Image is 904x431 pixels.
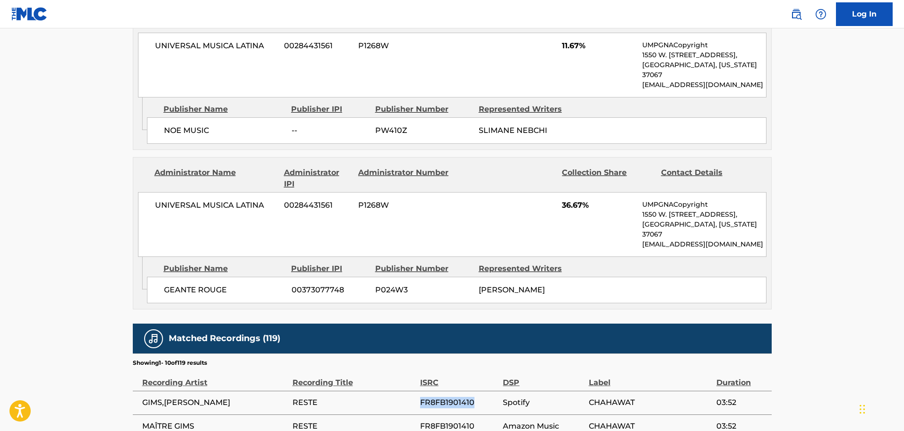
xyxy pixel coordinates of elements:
div: DSP [503,367,584,388]
div: Administrator Number [358,167,450,190]
img: Matched Recordings [148,333,159,344]
div: Help [811,5,830,24]
div: Represented Writers [479,263,575,274]
span: P1268W [358,40,450,52]
p: Showing 1 - 10 of 119 results [133,359,207,367]
span: NOE MUSIC [164,125,284,136]
img: MLC Logo [11,7,48,21]
span: UNIVERSAL MUSICA LATINA [155,200,277,211]
div: Publisher IPI [291,104,368,115]
span: 00284431561 [284,200,351,211]
span: 11.67% [562,40,635,52]
p: [EMAIL_ADDRESS][DOMAIN_NAME] [642,80,766,90]
div: Publisher Number [375,104,472,115]
span: -- [292,125,368,136]
span: [PERSON_NAME] [479,285,545,294]
span: 00284431561 [284,40,351,52]
span: SLIMANE NEBCHI [479,126,547,135]
span: FR8FB1901410 [420,397,499,408]
img: help [815,9,827,20]
span: P024W3 [375,284,472,296]
span: Spotify [503,397,584,408]
div: Publisher Name [164,104,284,115]
span: P1268W [358,200,450,211]
div: Publisher Number [375,263,472,274]
div: Publisher Name [164,263,284,274]
span: GEANTE ROUGE [164,284,284,296]
p: [GEOGRAPHIC_DATA], [US_STATE] 37067 [642,60,766,80]
div: Drag [860,395,865,423]
p: 1550 W. [STREET_ADDRESS], [642,50,766,60]
span: GIMS,[PERSON_NAME] [142,397,288,408]
div: Collection Share [562,167,654,190]
span: PW410Z [375,125,472,136]
p: UMPGNACopyright [642,40,766,50]
span: 00373077748 [292,284,368,296]
div: Recording Artist [142,367,288,388]
a: Log In [836,2,893,26]
a: Public Search [787,5,806,24]
iframe: Chat Widget [857,386,904,431]
div: Administrator IPI [284,167,351,190]
div: Duration [716,367,767,388]
span: RESTE [293,397,415,408]
span: UNIVERSAL MUSICA LATINA [155,40,277,52]
span: 36.67% [562,200,635,211]
div: Administrator Name [155,167,277,190]
span: 03:52 [716,397,767,408]
p: [EMAIL_ADDRESS][DOMAIN_NAME] [642,239,766,249]
div: Label [589,367,712,388]
p: [GEOGRAPHIC_DATA], [US_STATE] 37067 [642,220,766,239]
p: 1550 W. [STREET_ADDRESS], [642,210,766,220]
span: CHAHAWAT [589,397,712,408]
div: Recording Title [293,367,415,388]
p: UMPGNACopyright [642,200,766,210]
div: Publisher IPI [291,263,368,274]
div: ISRC [420,367,499,388]
div: Represented Writers [479,104,575,115]
div: Contact Details [661,167,753,190]
img: search [791,9,802,20]
h5: Matched Recordings (119) [169,333,280,344]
